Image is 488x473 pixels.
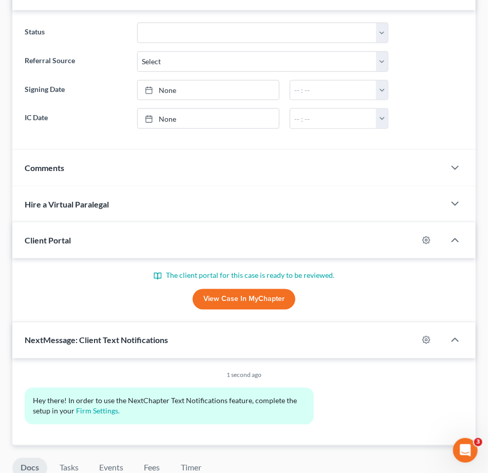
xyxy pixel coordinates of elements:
[25,163,64,173] span: Comments
[20,80,132,101] label: Signing Date
[25,271,463,281] p: The client portal for this case is ready to be reviewed.
[20,51,132,72] label: Referral Source
[33,396,298,415] span: Hey there! In order to use the NextChapter Text Notifications feature, complete the setup in your
[193,289,295,310] a: View Case in MyChapter
[290,81,377,100] input: -- : --
[290,109,377,128] input: -- : --
[453,438,478,463] iframe: Intercom live chat
[76,407,120,415] a: Firm Settings.
[25,199,109,209] span: Hire a Virtual Paralegal
[25,335,168,345] span: NextMessage: Client Text Notifications
[25,371,463,380] div: 1 second ago
[20,108,132,129] label: IC Date
[474,438,482,446] span: 3
[138,81,279,100] a: None
[20,23,132,43] label: Status
[138,109,279,128] a: None
[25,235,71,245] span: Client Portal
